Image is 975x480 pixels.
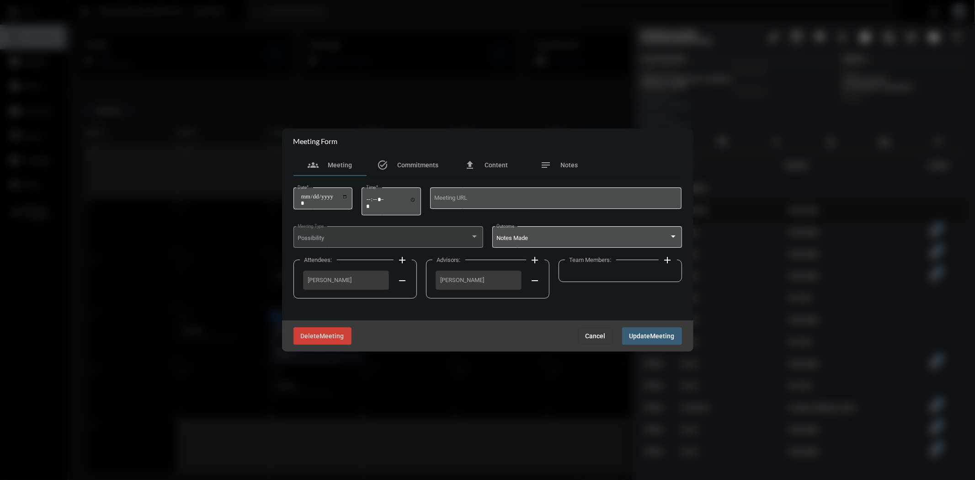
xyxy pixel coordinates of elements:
[308,160,319,171] mat-icon: groups
[293,137,338,145] h2: Meeting Form
[622,327,682,344] button: UpdateMeeting
[441,277,517,283] span: [PERSON_NAME]
[308,277,384,283] span: [PERSON_NAME]
[629,333,650,340] span: Update
[378,160,389,171] mat-icon: task_alt
[464,160,475,171] mat-icon: file_upload
[293,327,352,344] button: DeleteMeeting
[530,275,541,286] mat-icon: remove
[530,255,541,266] mat-icon: add
[398,161,439,169] span: Commitments
[650,333,675,340] span: Meeting
[485,161,508,169] span: Content
[432,256,465,263] label: Advisors:
[578,328,613,344] button: Cancel
[301,333,320,340] span: Delete
[328,161,352,169] span: Meeting
[397,255,408,266] mat-icon: add
[397,275,408,286] mat-icon: remove
[320,333,344,340] span: Meeting
[586,332,606,340] span: Cancel
[541,160,552,171] mat-icon: notes
[565,256,616,263] label: Team Members:
[662,255,673,266] mat-icon: add
[561,161,578,169] span: Notes
[300,256,337,263] label: Attendees:
[496,235,528,241] span: Notes Made
[298,235,324,241] span: Possibility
